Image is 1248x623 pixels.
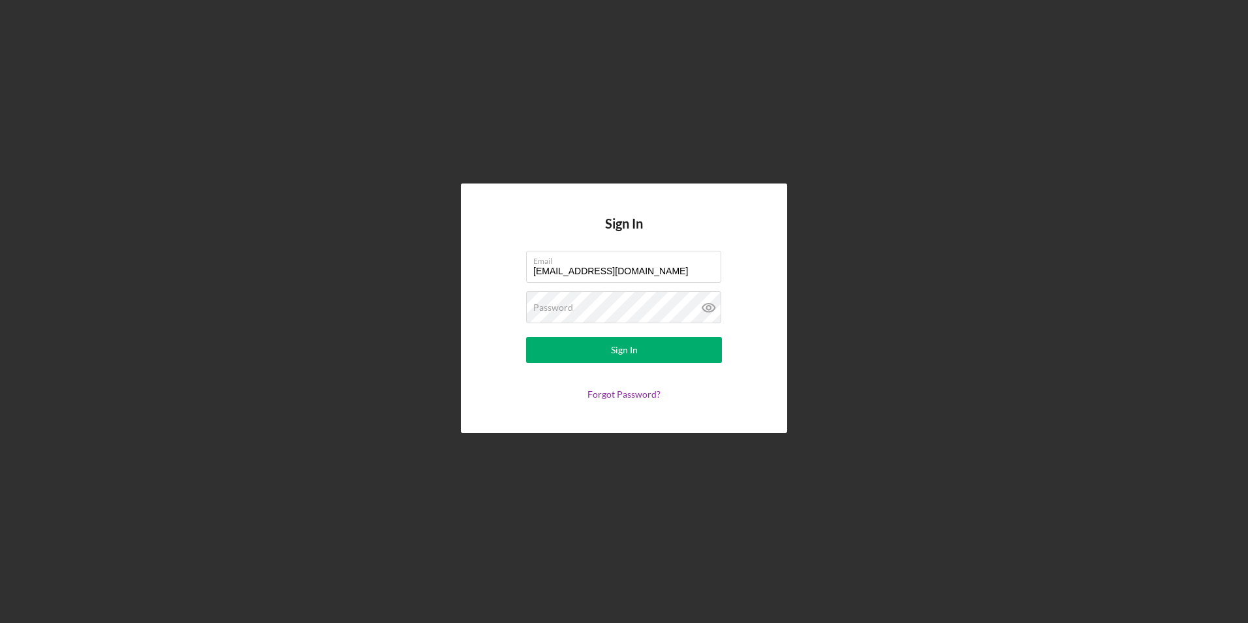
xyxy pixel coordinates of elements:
[533,251,721,266] label: Email
[533,302,573,313] label: Password
[605,216,643,251] h4: Sign In
[526,337,722,363] button: Sign In
[587,389,661,400] a: Forgot Password?
[611,337,638,363] div: Sign In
